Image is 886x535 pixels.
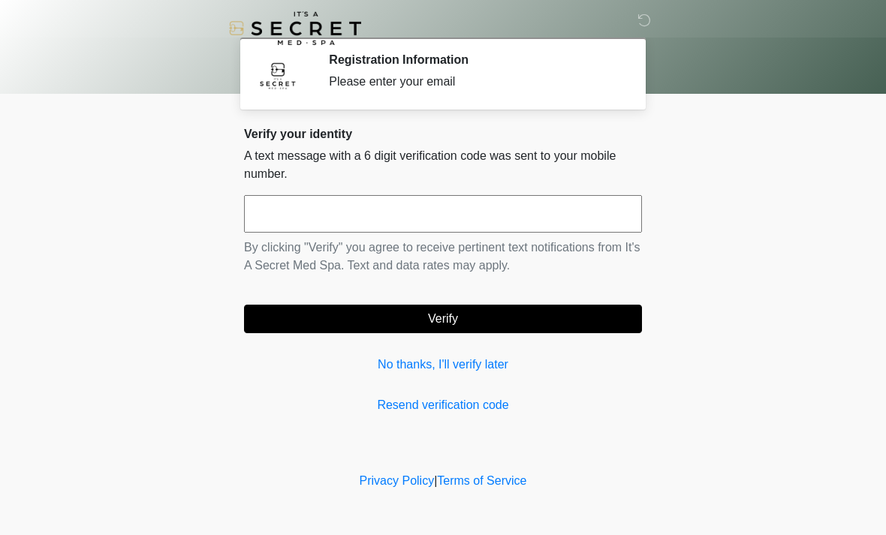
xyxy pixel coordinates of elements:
[244,305,642,333] button: Verify
[229,11,361,45] img: It's A Secret Med Spa Logo
[244,127,642,141] h2: Verify your identity
[360,474,435,487] a: Privacy Policy
[244,147,642,183] p: A text message with a 6 digit verification code was sent to your mobile number.
[244,239,642,275] p: By clicking "Verify" you agree to receive pertinent text notifications from It's A Secret Med Spa...
[329,53,619,67] h2: Registration Information
[244,356,642,374] a: No thanks, I'll verify later
[437,474,526,487] a: Terms of Service
[255,53,300,98] img: Agent Avatar
[434,474,437,487] a: |
[244,396,642,414] a: Resend verification code
[329,73,619,91] div: Please enter your email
